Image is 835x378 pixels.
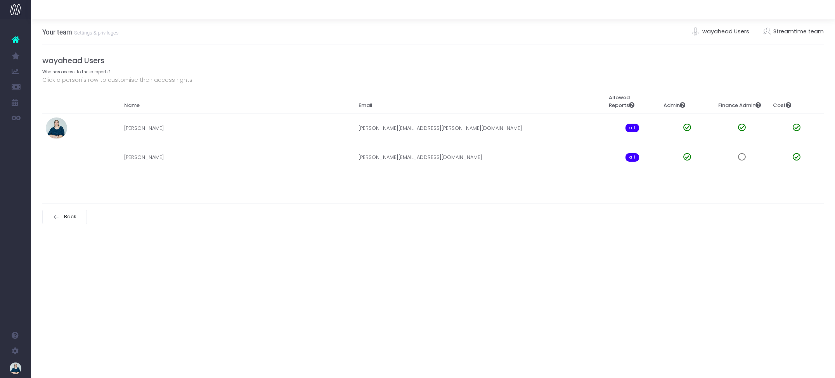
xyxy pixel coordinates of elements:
[120,90,355,113] th: Name
[660,90,714,113] th: Admin
[120,143,355,172] td: [PERSON_NAME]
[625,153,639,162] span: all
[714,90,769,113] th: Finance Admin
[72,28,119,36] small: Settings & privileges
[691,23,749,41] a: wayahead Users
[46,117,67,139] img: profile_images
[42,56,824,65] h4: wayahead Users
[42,28,119,36] h3: Your team
[62,214,77,220] span: Back
[355,90,605,113] th: Email
[355,143,605,172] td: [PERSON_NAME][EMAIL_ADDRESS][DOMAIN_NAME]
[42,75,824,85] p: Click a person's row to customise their access rights
[625,124,639,132] span: all
[10,362,21,374] img: images/default_profile_image.png
[120,113,355,143] td: [PERSON_NAME]
[46,147,67,168] img: profile_images
[769,90,824,113] th: Cost
[605,90,660,113] th: Allowed Reports
[42,68,110,75] small: Who has access to these reports?
[763,23,824,41] a: Streamtime team
[42,210,87,224] a: Back
[355,113,605,143] td: [PERSON_NAME][EMAIL_ADDRESS][PERSON_NAME][DOMAIN_NAME]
